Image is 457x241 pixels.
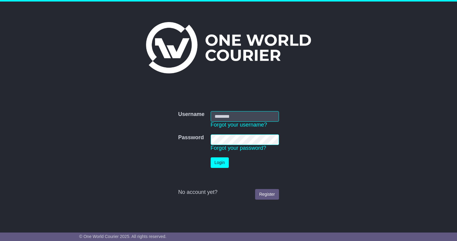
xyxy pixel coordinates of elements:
[146,22,311,73] img: One World
[79,234,167,239] span: © One World Courier 2025. All rights reserved.
[178,189,279,196] div: No account yet?
[255,189,279,200] a: Register
[211,157,229,168] button: Login
[211,122,267,128] a: Forgot your username?
[211,145,266,151] a: Forgot your password?
[178,111,204,118] label: Username
[178,134,204,141] label: Password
